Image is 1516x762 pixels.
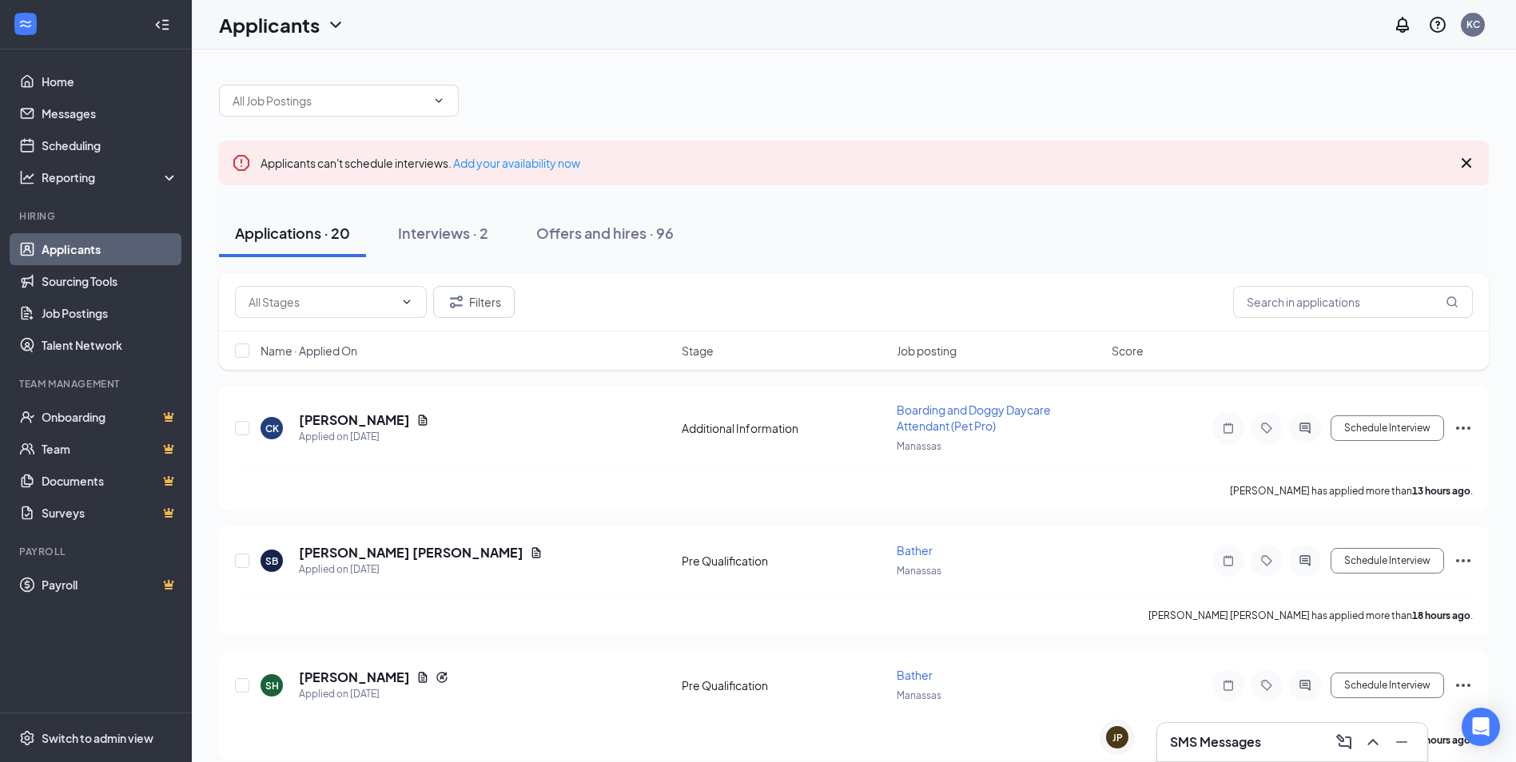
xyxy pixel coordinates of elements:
[42,129,178,161] a: Scheduling
[897,689,941,701] span: Manassas
[682,553,887,569] div: Pre Qualification
[1331,415,1444,441] button: Schedule Interview
[42,433,178,465] a: TeamCrown
[299,562,543,577] div: Applied on [DATE]
[1454,419,1473,438] svg: Ellipses
[42,569,178,601] a: PayrollCrown
[1230,484,1473,498] p: [PERSON_NAME] has applied more than .
[19,209,175,223] div: Hiring
[42,65,178,97] a: Home
[299,429,429,445] div: Applied on [DATE]
[19,169,35,185] svg: Analysis
[42,497,178,529] a: SurveysCrown
[42,297,178,329] a: Job Postings
[1257,554,1276,567] svg: Tag
[897,343,957,359] span: Job posting
[1295,679,1315,692] svg: ActiveChat
[1393,15,1412,34] svg: Notifications
[1233,286,1473,318] input: Search in applications
[400,296,413,308] svg: ChevronDown
[42,329,178,361] a: Talent Network
[326,15,345,34] svg: ChevronDown
[530,546,543,559] svg: Document
[1331,673,1444,698] button: Schedule Interview
[1412,609,1470,621] b: 18 hours ago
[19,730,35,746] svg: Settings
[1428,15,1447,34] svg: QuestionInfo
[416,671,429,684] svg: Document
[42,401,178,433] a: OnboardingCrown
[436,671,448,684] svg: Reapply
[1295,422,1315,435] svg: ActiveChat
[232,153,251,173] svg: Error
[265,554,278,568] div: SB
[432,94,445,107] svg: ChevronDown
[1148,609,1473,622] p: [PERSON_NAME] [PERSON_NAME] has applied more than .
[1392,732,1411,752] svg: Minimize
[1335,732,1354,752] svg: ComposeMessage
[1454,676,1473,695] svg: Ellipses
[1170,733,1261,751] h3: SMS Messages
[1112,343,1144,359] span: Score
[42,97,178,129] a: Messages
[1446,296,1458,308] svg: MagnifyingGlass
[433,286,515,318] button: Filter Filters
[897,668,933,682] span: Bather
[219,11,320,38] h1: Applicants
[682,420,887,436] div: Additional Information
[1219,554,1238,567] svg: Note
[42,730,153,746] div: Switch to admin view
[265,679,279,693] div: SH
[1295,554,1315,567] svg: ActiveChat
[1360,729,1386,755] button: ChevronUp
[235,223,350,243] div: Applications · 20
[154,17,170,33] svg: Collapse
[1389,729,1415,755] button: Minimize
[1466,18,1480,31] div: KC
[18,16,34,32] svg: WorkstreamLogo
[1257,679,1276,692] svg: Tag
[453,156,580,170] a: Add your availability now
[1412,485,1470,497] b: 13 hours ago
[249,293,394,311] input: All Stages
[299,669,410,686] h5: [PERSON_NAME]
[1112,731,1123,744] div: JP
[897,403,1051,433] span: Boarding and Doggy Daycare Attendant (Pet Pro)
[682,343,714,359] span: Stage
[897,565,941,577] span: Manassas
[1331,548,1444,573] button: Schedule Interview
[1412,734,1470,746] b: 21 hours ago
[42,465,178,497] a: DocumentsCrown
[536,223,674,243] div: Offers and hires · 96
[299,686,448,702] div: Applied on [DATE]
[42,169,179,185] div: Reporting
[42,233,178,265] a: Applicants
[416,414,429,427] svg: Document
[398,223,488,243] div: Interviews · 2
[1257,422,1276,435] svg: Tag
[682,677,887,693] div: Pre Qualification
[261,156,580,170] span: Applicants can't schedule interviews.
[261,343,357,359] span: Name · Applied On
[233,92,426,109] input: All Job Postings
[299,411,410,429] h5: [PERSON_NAME]
[1454,551,1473,570] svg: Ellipses
[1457,153,1476,173] svg: Cross
[42,265,178,297] a: Sourcing Tools
[1462,708,1500,746] div: Open Intercom Messenger
[1363,732,1383,752] svg: ChevronUp
[447,292,466,312] svg: Filter
[19,545,175,558] div: Payroll
[1219,422,1238,435] svg: Note
[897,543,933,558] span: Bather
[19,377,175,391] div: Team Management
[299,544,523,562] h5: [PERSON_NAME] [PERSON_NAME]
[897,440,941,452] span: Manassas
[1331,729,1357,755] button: ComposeMessage
[265,422,279,435] div: CK
[1219,679,1238,692] svg: Note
